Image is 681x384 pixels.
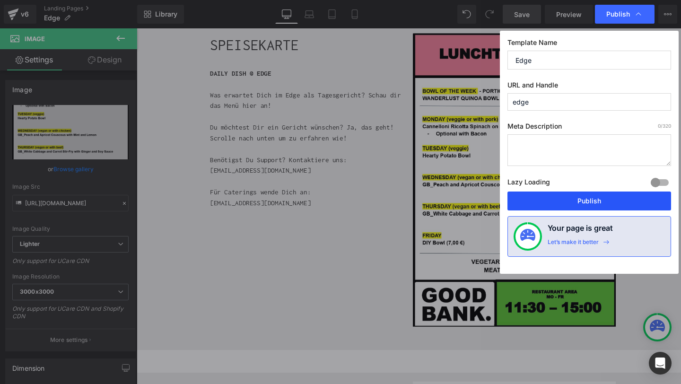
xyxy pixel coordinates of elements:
[507,81,671,93] label: URL and Handle
[77,132,286,144] p: Benötigst Du Support? Kontaktiere uns:
[77,144,286,155] p: [EMAIL_ADDRESS][DOMAIN_NAME]
[77,178,286,189] p: [EMAIL_ADDRESS][DOMAIN_NAME]
[520,229,535,244] img: onboarding-status.svg
[77,43,141,51] strong: DAILY DISH @ EDGE
[507,192,671,210] button: Publish
[606,10,630,18] span: Publish
[507,38,671,51] label: Template Name
[77,98,286,121] p: Du möchtest Dir ein Gericht wünschen? Ja, das geht! Scrolle nach unten um zu erfahren wie!
[507,122,671,134] label: Meta Description
[658,123,671,129] span: /320
[548,222,613,238] h4: Your page is great
[649,352,672,375] div: Open Intercom Messenger
[507,176,550,192] label: Lazy Loading
[548,238,599,251] div: Let’s make it better
[77,5,290,30] h1: SPEISEKARTE
[658,123,661,129] span: 0
[77,166,286,178] p: Für Caterings wende Dich an:
[77,64,286,87] p: Was erwartet Dich im Edge als Tagesgericht? Schau dir das Menü hier an!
